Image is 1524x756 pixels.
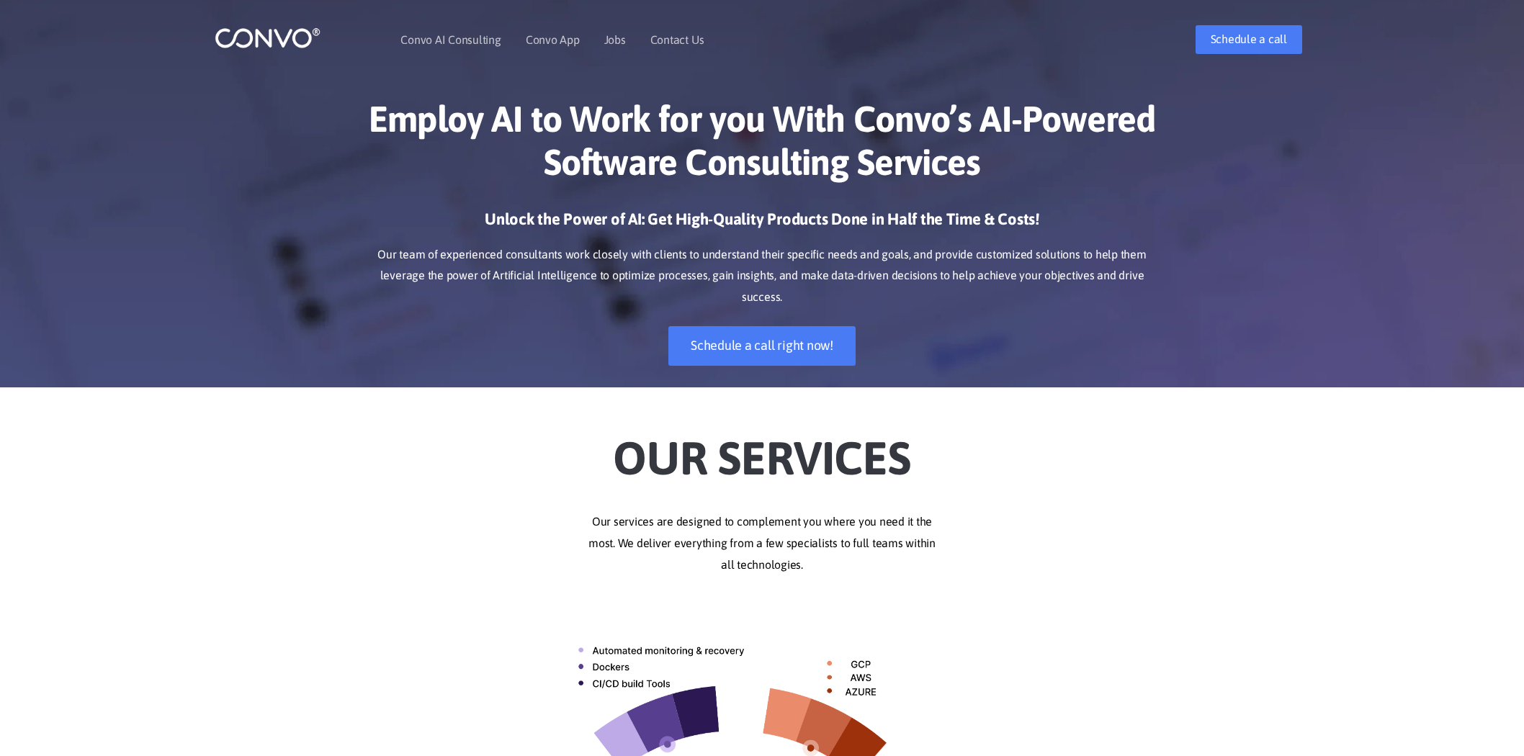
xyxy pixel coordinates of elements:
a: Convo AI Consulting [400,34,501,45]
h1: Employ AI to Work for you With Convo’s AI-Powered Software Consulting Services [362,97,1162,194]
h3: Unlock the Power of AI: Get High-Quality Products Done in Half the Time & Costs! [362,209,1162,240]
p: Our services are designed to complement you where you need it the most. We deliver everything fro... [362,511,1162,576]
a: Schedule a call right now! [668,326,856,366]
h2: Our Services [362,409,1162,490]
p: Our team of experienced consultants work closely with clients to understand their specific needs ... [362,244,1162,309]
a: Contact Us [650,34,704,45]
a: Schedule a call [1196,25,1302,54]
a: Convo App [526,34,580,45]
a: Jobs [604,34,626,45]
img: logo_1.png [215,27,321,49]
